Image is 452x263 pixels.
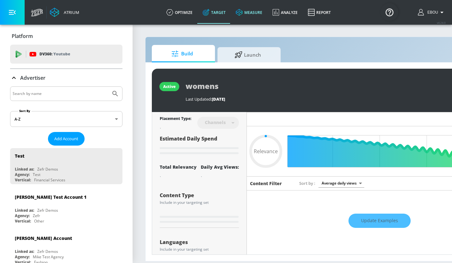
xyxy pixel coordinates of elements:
[39,51,70,58] p: DV360:
[15,249,34,254] div: Linked as:
[160,135,239,156] div: Estimated Daily Spend
[160,240,239,245] div: Languages
[418,9,446,16] button: Ebou
[10,148,122,184] div: TestLinked as:Zefr DemosAgency:TestVertical:Financial Services
[48,132,85,146] button: Add Account
[267,1,303,24] a: Analyze
[160,135,217,142] span: Estimated Daily Spend
[160,193,239,198] div: Content Type
[10,69,122,87] div: Advertiser
[54,135,78,142] span: Add Account
[13,90,108,98] input: Search by name
[425,10,438,15] span: login as: ebou.njie@zefr.com
[37,166,58,172] div: Zefr Demos
[160,247,239,251] div: Include in your targeting set
[198,1,231,24] a: Target
[160,201,239,204] div: Include in your targeting set
[37,208,58,213] div: Zefr Demos
[250,180,282,186] h6: Content Filter
[15,235,72,241] div: [PERSON_NAME] Account
[33,254,64,260] div: Mike Test Agency
[15,166,34,172] div: Linked as:
[15,213,30,218] div: Agency:
[10,189,122,225] div: [PERSON_NAME] Test Account 1Linked as:Zefr DemosAgency:ZefrVertical:Other
[34,177,65,183] div: Financial Services
[10,111,122,127] div: A-Z
[10,27,122,45] div: Platform
[20,74,45,81] p: Advertiser
[212,96,225,102] span: [DATE]
[18,109,32,113] label: Sort By
[202,120,229,125] div: Channels
[303,1,336,24] a: Report
[10,45,122,64] div: DV360: Youtube
[53,51,70,57] p: Youtube
[163,84,175,89] div: active
[50,8,79,17] a: Atrium
[33,172,40,177] div: Test
[12,33,33,40] p: Platform
[160,164,197,170] div: Total Relevancy
[201,164,239,170] div: Daily Avg Views:
[160,116,191,122] div: Placement Type:
[224,47,272,62] span: Launch
[381,3,398,21] button: Open Resource Center
[61,9,79,15] div: Atrium
[34,218,44,224] div: Other
[318,179,364,187] div: Average daily views
[299,180,315,186] span: Sort by
[15,208,34,213] div: Linked as:
[15,172,30,177] div: Agency:
[15,218,31,224] div: Vertical:
[37,249,58,254] div: Zefr Demos
[437,21,446,24] span: v 4.24.0
[15,177,31,183] div: Vertical:
[231,1,267,24] a: measure
[15,194,86,200] div: [PERSON_NAME] Test Account 1
[33,213,40,218] div: Zefr
[254,149,278,154] span: Relevance
[158,46,206,61] span: Build
[161,1,198,24] a: optimize
[15,254,30,260] div: Agency:
[15,153,24,159] div: Test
